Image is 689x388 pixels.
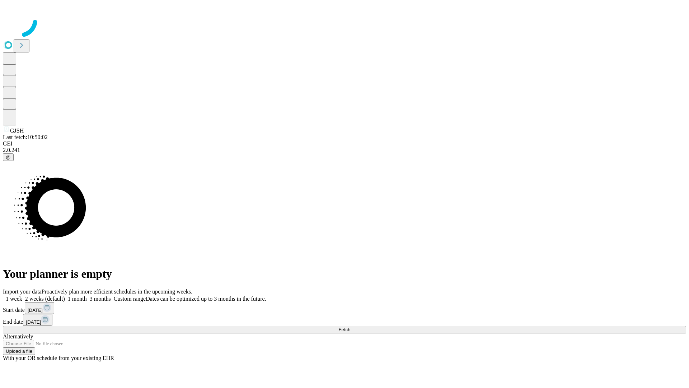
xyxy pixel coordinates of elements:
[3,314,686,326] div: End date
[3,333,33,339] span: Alternatively
[3,302,686,314] div: Start date
[3,347,35,355] button: Upload a file
[28,308,43,313] span: [DATE]
[10,128,24,134] span: GJSH
[3,288,42,295] span: Import your data
[25,302,54,314] button: [DATE]
[146,296,266,302] span: Dates can be optimized up to 3 months in the future.
[114,296,146,302] span: Custom range
[26,319,41,325] span: [DATE]
[68,296,87,302] span: 1 month
[3,355,114,361] span: With your OR schedule from your existing EHR
[3,326,686,333] button: Fetch
[3,267,686,281] h1: Your planner is empty
[3,140,686,147] div: GEI
[6,154,11,160] span: @
[3,147,686,153] div: 2.0.241
[338,327,350,332] span: Fetch
[3,134,48,140] span: Last fetch: 10:50:02
[42,288,192,295] span: Proactively plan more efficient schedules in the upcoming weeks.
[6,296,22,302] span: 1 week
[25,296,65,302] span: 2 weeks (default)
[3,153,14,161] button: @
[90,296,111,302] span: 3 months
[23,314,52,326] button: [DATE]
